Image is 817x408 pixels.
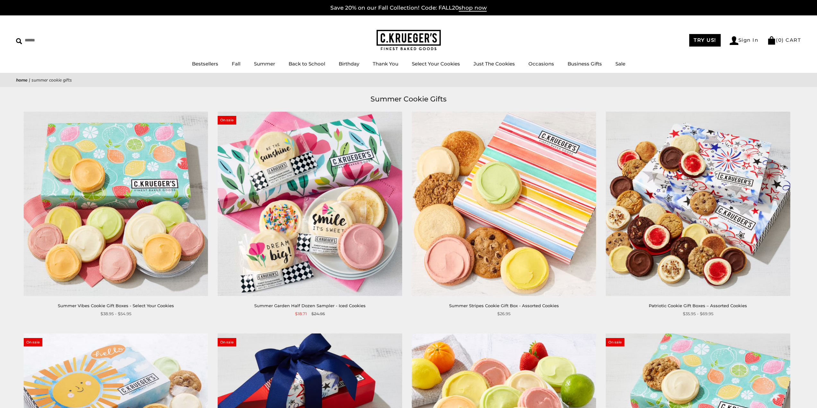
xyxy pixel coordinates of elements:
a: Bestsellers [192,61,218,67]
span: 0 [778,37,782,43]
span: On sale [24,338,42,346]
h1: Summer Cookie Gifts [26,93,791,105]
img: Summer Garden Half Dozen Sampler - Iced Cookies [218,111,402,296]
a: Summer [254,61,275,67]
img: Summer Stripes Cookie Gift Box - Assorted Cookies [412,111,596,296]
a: Just The Cookies [474,61,515,67]
nav: breadcrumbs [16,76,801,84]
a: Back to School [289,61,325,67]
span: $18.71 [295,310,307,317]
img: Account [730,36,738,45]
a: Sign In [730,36,759,45]
a: Patriotic Cookie Gift Boxes – Assorted Cookies [649,303,747,308]
a: Save 20% on our Fall Collection! Code: FALL20shop now [330,4,487,12]
span: $38.95 - $54.95 [100,310,131,317]
span: On sale [218,338,236,346]
a: Occasions [528,61,554,67]
a: Home [16,77,28,83]
span: On sale [218,116,236,124]
a: Birthday [339,61,359,67]
a: Fall [232,61,240,67]
a: Thank You [373,61,398,67]
a: TRY US! [689,34,721,47]
a: Select Your Cookies [412,61,460,67]
input: Search [16,35,92,45]
a: Business Gifts [568,61,602,67]
span: shop now [459,4,487,12]
a: (0) CART [767,37,801,43]
a: Summer Vibes Cookie Gift Boxes - Select Your Cookies [58,303,174,308]
span: | [29,77,30,83]
img: Search [16,38,22,44]
img: Bag [767,36,776,45]
img: Patriotic Cookie Gift Boxes – Assorted Cookies [606,111,790,296]
a: Summer Stripes Cookie Gift Box - Assorted Cookies [449,303,559,308]
img: Summer Vibes Cookie Gift Boxes - Select Your Cookies [24,111,208,296]
span: $26.95 [497,310,510,317]
span: $24.95 [311,310,325,317]
span: Summer Cookie Gifts [31,77,72,83]
span: $35.95 - $69.95 [683,310,713,317]
img: C.KRUEGER'S [377,30,441,51]
span: On sale [606,338,624,346]
a: Sale [615,61,625,67]
a: Summer Garden Half Dozen Sampler - Iced Cookies [254,303,366,308]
